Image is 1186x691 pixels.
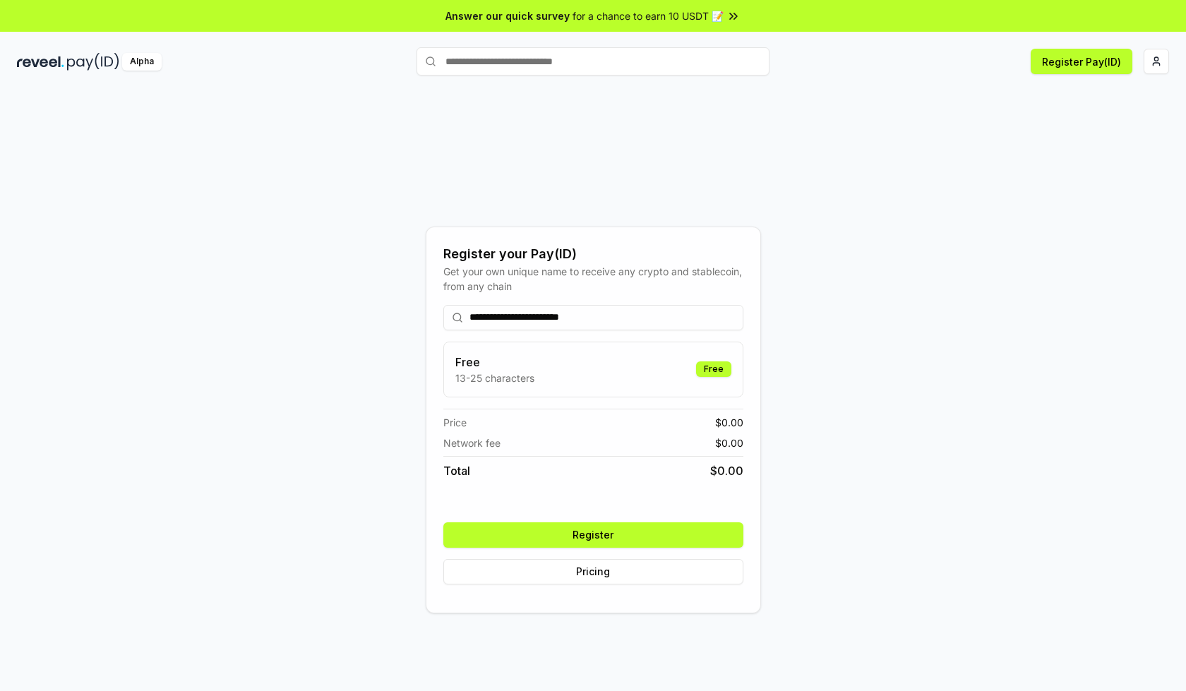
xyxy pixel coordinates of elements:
span: for a chance to earn 10 USDT 📝 [573,8,724,23]
button: Register [443,522,743,548]
button: Register Pay(ID) [1031,49,1132,74]
div: Register your Pay(ID) [443,244,743,264]
div: Get your own unique name to receive any crypto and stablecoin, from any chain [443,264,743,294]
span: Price [443,415,467,430]
span: Answer our quick survey [445,8,570,23]
span: Total [443,462,470,479]
span: $ 0.00 [715,415,743,430]
span: $ 0.00 [715,435,743,450]
img: reveel_dark [17,53,64,71]
img: pay_id [67,53,119,71]
button: Pricing [443,559,743,584]
div: Free [696,361,731,377]
h3: Free [455,354,534,371]
div: Alpha [122,53,162,71]
p: 13-25 characters [455,371,534,385]
span: $ 0.00 [710,462,743,479]
span: Network fee [443,435,501,450]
